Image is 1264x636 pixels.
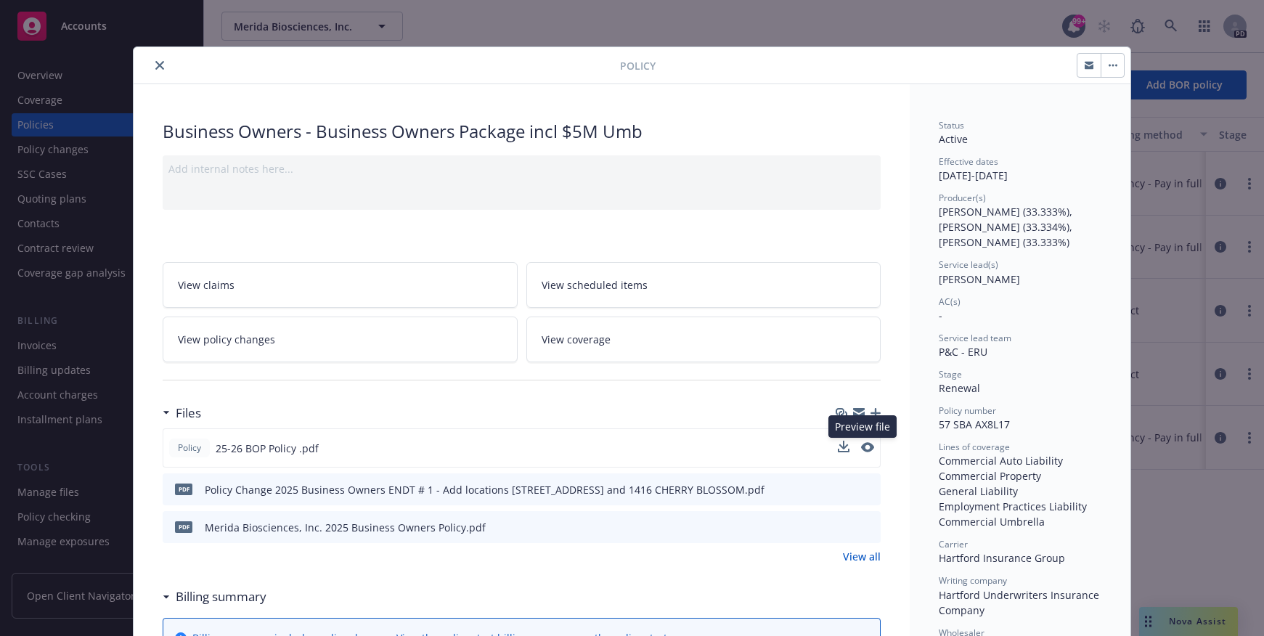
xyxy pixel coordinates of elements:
[939,468,1101,484] div: Commercial Property
[163,404,201,423] div: Files
[939,345,987,359] span: P&C - ERU
[939,588,1102,617] span: Hartford Underwriters Insurance Company
[939,381,980,395] span: Renewal
[163,119,881,144] div: Business Owners - Business Owners Package incl $5M Umb
[939,309,942,322] span: -
[939,538,968,550] span: Carrier
[542,277,648,293] span: View scheduled items
[939,119,964,131] span: Status
[939,499,1101,514] div: Employment Practices Liability
[526,317,881,362] a: View coverage
[163,317,518,362] a: View policy changes
[939,295,961,308] span: AC(s)
[939,272,1020,286] span: [PERSON_NAME]
[205,482,764,497] div: Policy Change 2025 Business Owners ENDT # 1 - Add locations [STREET_ADDRESS] and 1416 CHERRY BLOS...
[939,155,1101,183] div: [DATE] - [DATE]
[939,574,1007,587] span: Writing company
[862,482,875,497] button: preview file
[939,551,1065,565] span: Hartford Insurance Group
[939,417,1010,431] span: 57 SBA AX8L17
[838,441,849,456] button: download file
[175,484,192,494] span: pdf
[176,404,201,423] h3: Files
[175,521,192,532] span: pdf
[828,415,897,438] div: Preview file
[163,262,518,308] a: View claims
[168,161,875,176] div: Add internal notes here...
[151,57,168,74] button: close
[939,132,968,146] span: Active
[939,368,962,380] span: Stage
[939,453,1101,468] div: Commercial Auto Liability
[939,441,1010,453] span: Lines of coverage
[216,441,319,456] span: 25-26 BOP Policy .pdf
[939,155,998,168] span: Effective dates
[176,587,266,606] h3: Billing summary
[861,441,874,456] button: preview file
[939,258,998,271] span: Service lead(s)
[526,262,881,308] a: View scheduled items
[178,332,275,347] span: View policy changes
[939,484,1101,499] div: General Liability
[939,404,996,417] span: Policy number
[939,205,1075,249] span: [PERSON_NAME] (33.333%), [PERSON_NAME] (33.334%), [PERSON_NAME] (33.333%)
[205,520,486,535] div: Merida Biosciences, Inc. 2025 Business Owners Policy.pdf
[839,520,850,535] button: download file
[939,514,1101,529] div: Commercial Umbrella
[175,441,204,454] span: Policy
[838,441,849,452] button: download file
[861,442,874,452] button: preview file
[862,520,875,535] button: preview file
[843,549,881,564] a: View all
[542,332,611,347] span: View coverage
[839,482,850,497] button: download file
[939,332,1011,344] span: Service lead team
[620,58,656,73] span: Policy
[178,277,235,293] span: View claims
[939,192,986,204] span: Producer(s)
[163,587,266,606] div: Billing summary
